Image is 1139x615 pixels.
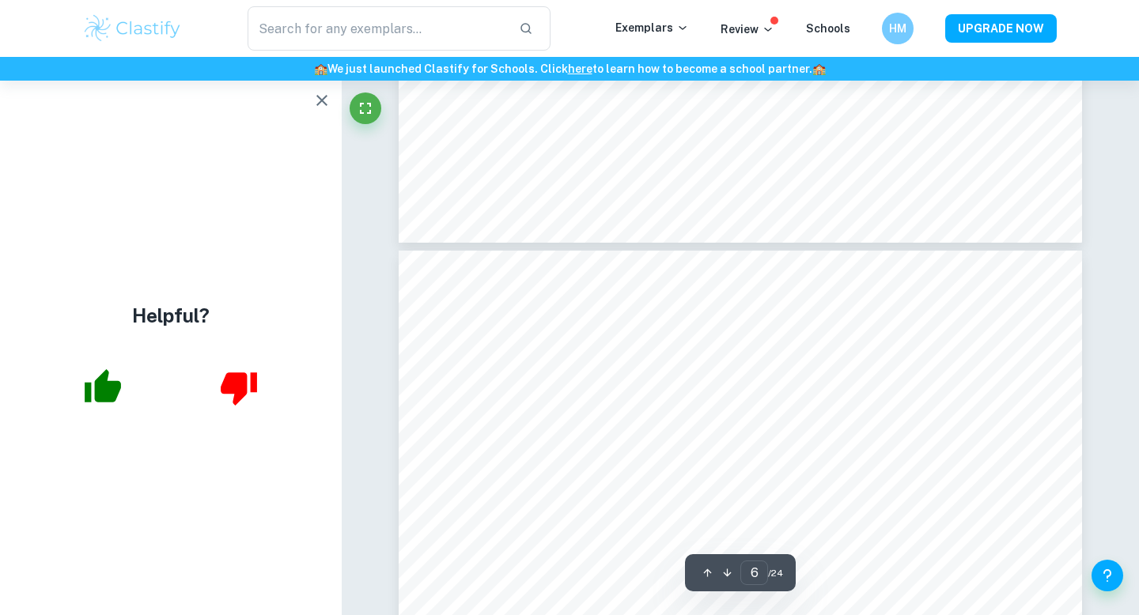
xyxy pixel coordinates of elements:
[82,13,183,44] img: Clastify logo
[568,62,592,75] a: here
[3,60,1136,77] h6: We just launched Clastify for Schools. Click to learn how to become a school partner.
[248,6,506,51] input: Search for any exemplars...
[889,20,907,37] h6: HM
[615,19,689,36] p: Exemplars
[812,62,826,75] span: 🏫
[768,566,783,580] span: / 24
[806,22,850,35] a: Schools
[945,14,1057,43] button: UPGRADE NOW
[721,21,774,38] p: Review
[882,13,914,44] button: HM
[1092,560,1123,591] button: Help and Feedback
[350,92,381,124] button: Fullscreen
[132,301,210,330] h4: Helpful?
[314,62,327,75] span: 🏫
